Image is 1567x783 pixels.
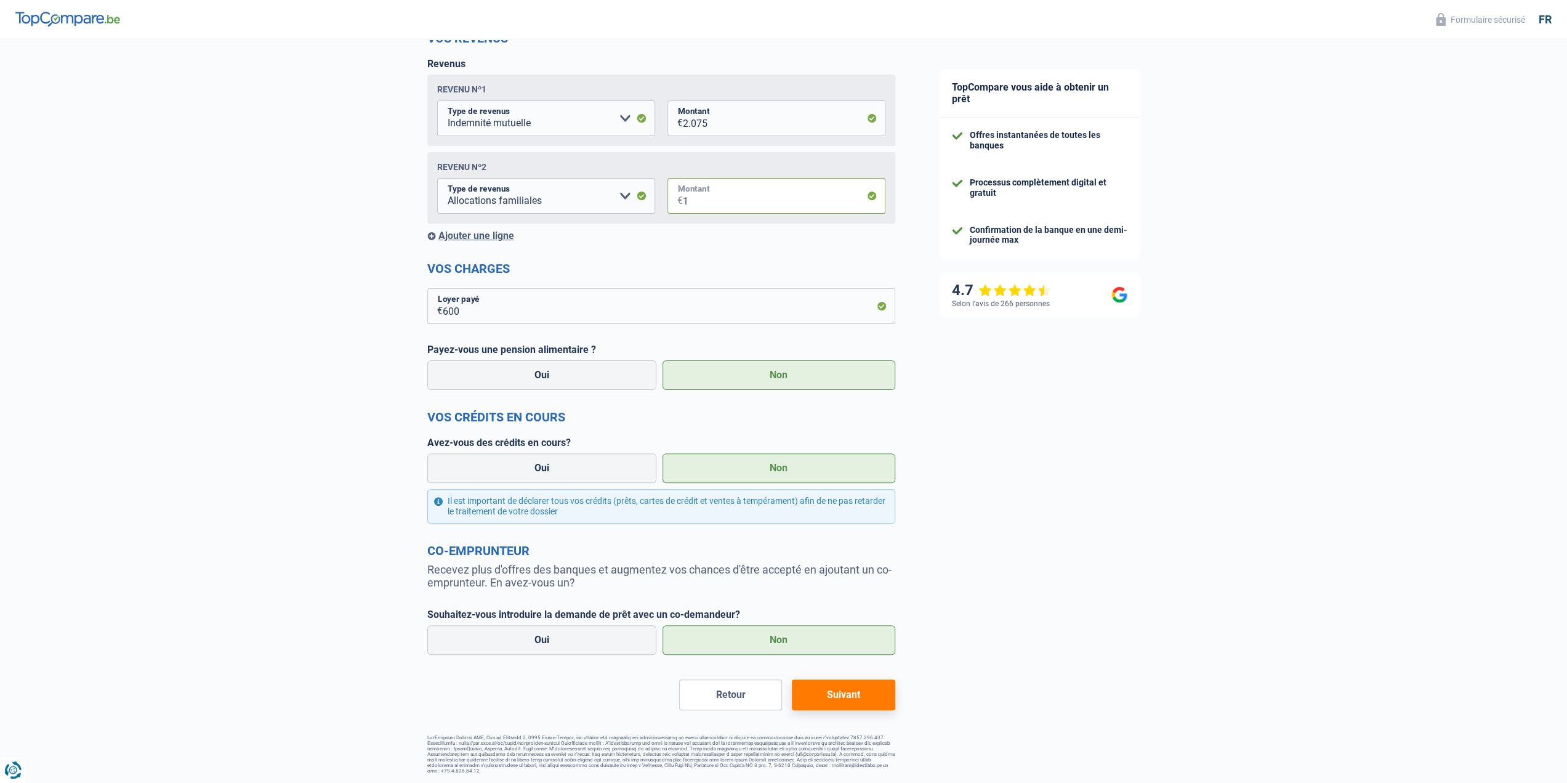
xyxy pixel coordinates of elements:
label: Non [663,625,895,655]
span: € [427,288,443,324]
h2: Co-emprunteur [427,543,895,558]
div: 4.7 [952,282,1051,299]
button: Suivant [792,680,895,710]
div: Il est important de déclarer tous vos crédits (prêts, cartes de crédit et ventes à tempérament) a... [427,489,895,524]
div: Selon l’avis de 266 personnes [952,299,1050,308]
label: Payez-vous une pension alimentaire ? [427,344,895,355]
label: Oui [427,453,657,483]
label: Non [663,453,895,483]
label: Revenus [427,58,465,70]
button: Formulaire sécurisé [1428,9,1533,30]
div: Revenu nº2 [437,162,486,172]
label: Oui [427,625,657,655]
div: Processus complètement digital et gratuit [970,177,1127,198]
div: Ajouter une ligne [427,230,895,241]
h2: Vos charges [427,261,895,276]
label: Non [663,360,895,390]
img: TopCompare Logo [15,12,120,26]
p: Recevez plus d'offres des banques et augmentez vos chances d'être accepté en ajoutant un co-empru... [427,563,895,589]
label: Souhaitez-vous introduire la demande de prêt avec un co-demandeur? [427,609,895,620]
div: Revenu nº1 [437,84,486,94]
h2: Vos crédits en cours [427,410,895,424]
span: € [667,100,683,136]
div: Offres instantanées de toutes les banques [970,130,1127,151]
footer: LorEmipsum Dolorsi AME, Con ad Elitsedd 2, 0995 Eiusm-Tempor, inc utlabor etd magnaaliq eni admin... [427,735,895,774]
label: Avez-vous des crédits en cours? [427,437,895,448]
div: Confirmation de la banque en une demi-journée max [970,225,1127,246]
div: fr [1539,13,1552,26]
span: € [667,178,683,214]
div: TopCompare vous aide à obtenir un prêt [940,69,1140,118]
button: Retour [679,680,782,710]
label: Oui [427,360,657,390]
